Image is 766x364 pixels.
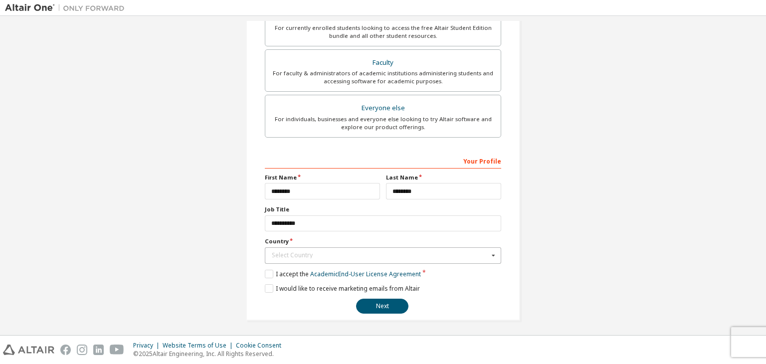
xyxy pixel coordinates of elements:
div: Cookie Consent [236,342,287,350]
div: For currently enrolled students looking to access the free Altair Student Edition bundle and all ... [271,24,495,40]
div: Website Terms of Use [163,342,236,350]
img: altair_logo.svg [3,345,54,355]
div: Everyone else [271,101,495,115]
img: Altair One [5,3,130,13]
label: I would like to receive marketing emails from Altair [265,284,420,293]
img: facebook.svg [60,345,71,355]
button: Next [356,299,408,314]
img: linkedin.svg [93,345,104,355]
label: Job Title [265,205,501,213]
label: Last Name [386,174,501,182]
a: Academic End-User License Agreement [310,270,421,278]
p: © 2025 Altair Engineering, Inc. All Rights Reserved. [133,350,287,358]
img: youtube.svg [110,345,124,355]
label: Country [265,237,501,245]
div: For faculty & administrators of academic institutions administering students and accessing softwa... [271,69,495,85]
div: For individuals, businesses and everyone else looking to try Altair software and explore our prod... [271,115,495,131]
div: Your Profile [265,153,501,169]
div: Select Country [272,252,489,258]
label: First Name [265,174,380,182]
label: I accept the [265,270,421,278]
div: Privacy [133,342,163,350]
img: instagram.svg [77,345,87,355]
div: Faculty [271,56,495,70]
